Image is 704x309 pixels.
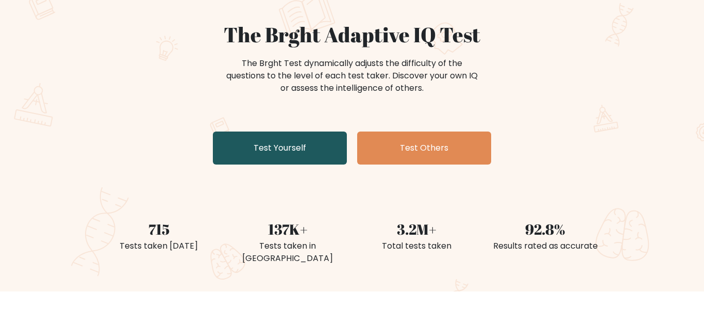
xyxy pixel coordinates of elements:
div: Results rated as accurate [487,240,604,252]
div: 3.2M+ [358,218,475,240]
div: 137K+ [229,218,346,240]
div: 92.8% [487,218,604,240]
div: The Brght Test dynamically adjusts the difficulty of the questions to the level of each test take... [223,57,481,94]
div: Tests taken in [GEOGRAPHIC_DATA] [229,240,346,265]
a: Test Others [357,132,491,165]
div: 715 [100,218,217,240]
a: Test Yourself [213,132,347,165]
div: Tests taken [DATE] [100,240,217,252]
div: Total tests taken [358,240,475,252]
h1: The Brght Adaptive IQ Test [100,22,604,47]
